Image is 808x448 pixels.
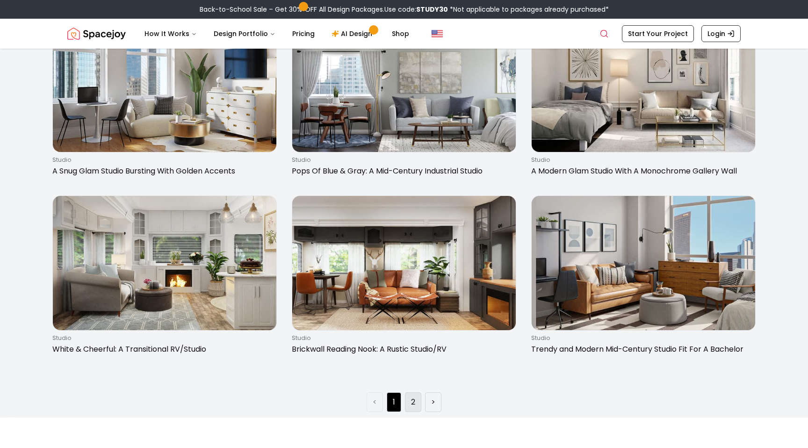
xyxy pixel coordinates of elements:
[53,18,276,152] img: A Snug Glam Studio Bursting With Golden Accents
[432,28,443,39] img: United States
[393,397,395,408] a: Page 1 is your current page
[52,156,273,164] p: studio
[384,5,448,14] span: Use code:
[531,195,756,359] a: Trendy and Modern Mid-Century Studio Fit For A BachelorstudioTrendy and Modern Mid-Century Studio...
[292,156,512,164] p: studio
[67,24,126,43] img: Spacejoy Logo
[622,25,694,42] a: Start Your Project
[531,17,756,181] a: A Modern Glam Studio With A Monochrome Gallery WallstudioA Modern Glam Studio With A Monochrome G...
[137,24,417,43] nav: Main
[285,24,322,43] a: Pricing
[292,17,516,181] a: Pops Of Blue & Gray: A Mid-Century Industrial StudiostudioPops Of Blue & Gray: A Mid-Century Indu...
[52,344,273,355] p: White & Cheerful: A Transitional RV/Studio
[431,397,435,408] a: Next page
[200,5,609,14] div: Back-to-School Sale – Get 30% OFF All Design Packages.
[416,5,448,14] b: STUDY30
[292,195,516,359] a: Brickwall Reading Nook: A Rustic Studio/RVstudioBrickwall Reading Nook: A Rustic Studio/RV
[367,392,441,412] ul: Pagination
[52,195,277,359] a: White & Cheerful: A Transitional RV/StudiostudioWhite & Cheerful: A Transitional RV/Studio
[384,24,417,43] a: Shop
[531,344,752,355] p: Trendy and Modern Mid-Century Studio Fit For A Bachelor
[531,156,752,164] p: studio
[373,397,377,408] a: Previous page
[137,24,204,43] button: How It Works
[292,166,512,177] p: Pops Of Blue & Gray: A Mid-Century Industrial Studio
[292,344,512,355] p: Brickwall Reading Nook: A Rustic Studio/RV
[532,196,755,330] img: Trendy and Modern Mid-Century Studio Fit For A Bachelor
[292,334,512,342] p: studio
[531,166,752,177] p: A Modern Glam Studio With A Monochrome Gallery Wall
[52,17,277,181] a: A Snug Glam Studio Bursting With Golden AccentsstudioA Snug Glam Studio Bursting With Golden Accents
[531,334,752,342] p: studio
[53,196,276,330] img: White & Cheerful: A Transitional RV/Studio
[701,25,741,42] a: Login
[52,334,273,342] p: studio
[67,19,741,49] nav: Global
[52,166,273,177] p: A Snug Glam Studio Bursting With Golden Accents
[532,18,755,152] img: A Modern Glam Studio With A Monochrome Gallery Wall
[292,18,516,152] img: Pops Of Blue & Gray: A Mid-Century Industrial Studio
[67,24,126,43] a: Spacejoy
[411,397,415,408] a: Page 2
[206,24,283,43] button: Design Portfolio
[324,24,382,43] a: AI Design
[448,5,609,14] span: *Not applicable to packages already purchased*
[292,196,516,330] img: Brickwall Reading Nook: A Rustic Studio/RV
